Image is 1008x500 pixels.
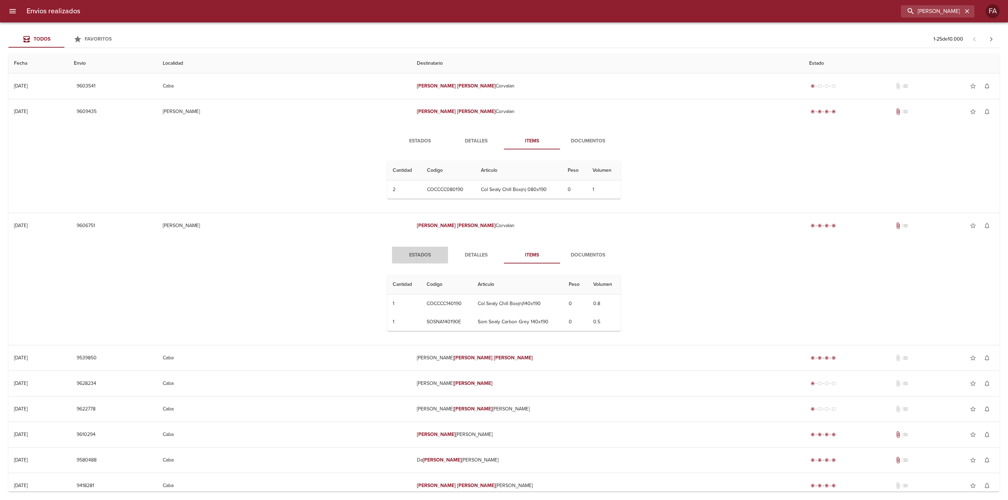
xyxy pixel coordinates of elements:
[417,483,456,488] em: [PERSON_NAME]
[980,428,994,442] button: Activar notificaciones
[902,482,909,489] span: No tiene pedido asociado
[588,275,621,295] th: Volumen
[411,213,804,238] td: Corvalan
[811,407,815,411] span: radio_button_checked
[811,224,815,228] span: radio_button_checked
[895,431,902,438] span: Tiene documentos adjuntos
[969,406,976,413] span: star_border
[457,223,496,228] em: [PERSON_NAME]
[966,428,980,442] button: Agregar a favoritos
[832,356,836,360] span: radio_button_checked
[472,313,563,331] td: Som Sealy Carbon Grey 140x190
[421,181,475,199] td: COCCCC080190
[563,275,588,295] th: Peso
[157,213,411,238] td: [PERSON_NAME]
[77,481,94,490] span: 9418281
[811,432,815,437] span: radio_button_checked
[818,381,822,386] span: radio_button_unchecked
[895,406,902,413] span: No tiene documentos adjuntos
[811,458,815,462] span: radio_button_checked
[895,457,902,464] span: Tiene documentos adjuntos
[411,473,804,498] td: [PERSON_NAME]
[983,222,990,229] span: notifications_none
[825,458,829,462] span: radio_button_checked
[980,351,994,365] button: Activar notificaciones
[980,402,994,416] button: Activar notificaciones
[14,83,28,89] div: [DATE]
[14,457,28,463] div: [DATE]
[983,457,990,464] span: notifications_none
[832,110,836,114] span: radio_button_checked
[818,110,822,114] span: radio_button_checked
[832,224,836,228] span: radio_button_checked
[14,431,28,437] div: [DATE]
[895,354,902,361] span: No tiene documentos adjuntos
[74,403,98,416] button: 9622778
[454,406,493,412] em: [PERSON_NAME]
[77,354,97,362] span: 9539850
[417,108,456,114] em: [PERSON_NAME]
[421,295,472,313] td: COCCCC140190
[588,295,621,313] td: 0.8
[902,108,909,115] span: No tiene pedido asociado
[387,161,621,199] table: Tabla de Items
[825,356,829,360] span: radio_button_checked
[966,376,980,390] button: Agregar a favoritos
[832,458,836,462] span: radio_button_checked
[74,219,98,232] button: 9606751
[966,453,980,467] button: Agregar a favoritos
[74,454,99,467] button: 9580488
[74,105,99,118] button: 9609435
[969,108,976,115] span: star_border
[832,381,836,386] span: radio_button_unchecked
[421,275,472,295] th: Codigo
[457,108,496,114] em: [PERSON_NAME]
[74,428,98,441] button: 9610294
[508,251,556,260] span: Items
[901,5,962,17] input: buscar
[452,251,500,260] span: Detalles
[588,313,621,331] td: 0.5
[966,479,980,493] button: Agregar a favoritos
[980,453,994,467] button: Activar notificaciones
[969,83,976,90] span: star_border
[969,354,976,361] span: star_border
[818,432,822,437] span: radio_button_checked
[811,484,815,488] span: radio_button_checked
[587,181,621,199] td: 1
[472,295,563,313] td: Col Sealy Chill Box(n)140x190
[809,108,837,115] div: Entregado
[809,354,837,361] div: Entregado
[411,54,804,73] th: Destinatario
[411,345,804,371] td: [PERSON_NAME]
[423,457,462,463] em: [PERSON_NAME]
[387,295,421,313] td: 1
[74,352,99,365] button: 9539850
[895,108,902,115] span: Tiene documentos adjuntos
[811,356,815,360] span: radio_button_checked
[387,181,421,199] td: 2
[475,181,562,199] td: Col Sealy Chill Box(n) 080x190
[809,457,837,464] div: Entregado
[421,161,475,181] th: Codigo
[452,137,500,146] span: Detalles
[825,84,829,88] span: radio_button_unchecked
[411,448,804,473] td: Da [PERSON_NAME]
[969,431,976,438] span: star_border
[392,133,616,149] div: Tabs detalle de guia
[157,473,411,498] td: Caba
[396,137,444,146] span: Estados
[966,79,980,93] button: Agregar a favoritos
[983,380,990,387] span: notifications_none
[895,482,902,489] span: No tiene documentos adjuntos
[457,83,496,89] em: [PERSON_NAME]
[818,356,822,360] span: radio_button_checked
[387,275,421,295] th: Cantidad
[157,54,411,73] th: Localidad
[969,222,976,229] span: star_border
[562,181,587,199] td: 0
[983,431,990,438] span: notifications_none
[825,432,829,437] span: radio_button_checked
[983,406,990,413] span: notifications_none
[902,431,909,438] span: No tiene pedido asociado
